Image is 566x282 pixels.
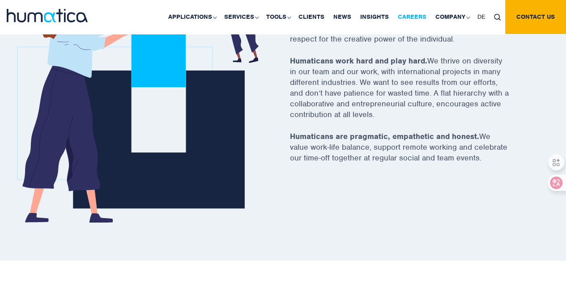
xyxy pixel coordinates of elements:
[290,55,532,131] p: We thrive on diversity in our team and our work, with international projects in many different in...
[494,14,501,21] img: search_icon
[290,131,479,141] strong: Humaticans are pragmatic, empathetic and honest.
[290,131,532,174] p: We value work-life balance, support remote working and celebrate our time-off together at regular...
[7,9,88,22] img: logo
[290,56,427,66] strong: Humaticans work hard and play hard.
[477,13,485,21] span: DE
